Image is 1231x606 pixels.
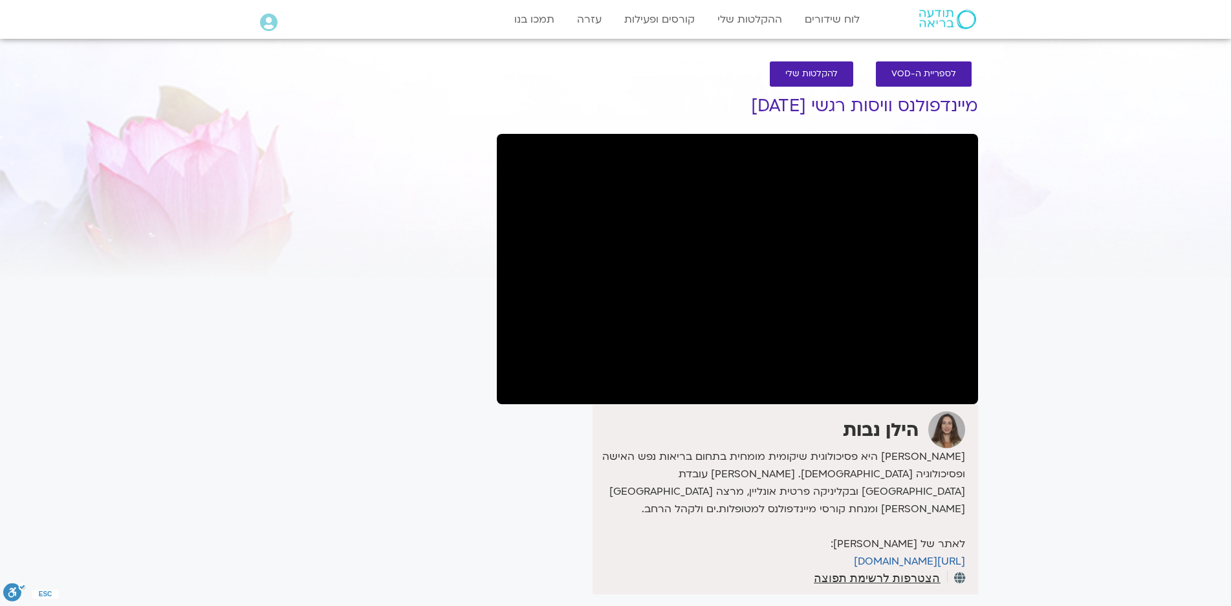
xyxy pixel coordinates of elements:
p: לאתר של [PERSON_NAME]: [596,536,964,553]
strong: הילן נבות [843,418,919,442]
a: קורסים ופעילות [618,7,701,32]
a: [URL][DOMAIN_NAME] [854,554,965,568]
img: הילן נבות [928,411,965,448]
span: לספריית ה-VOD [891,69,956,79]
img: תודעה בריאה [919,10,976,29]
a: לספריית ה-VOD [876,61,972,87]
a: תמכו בנו [508,7,561,32]
a: ההקלטות שלי [711,7,789,32]
span: להקלטות שלי [785,69,838,79]
a: להקלטות שלי [770,61,853,87]
h1: מיינדפולנס וויסות רגשי [DATE] [497,96,978,116]
p: [PERSON_NAME] היא פסיכולוגית שיקומית מומחית בתחום בריאות נפש האישה ופסיכולוגיה [DEMOGRAPHIC_DATA]... [596,448,964,518]
a: לוח שידורים [798,7,866,32]
a: הצטרפות לרשימת תפוצה [814,572,940,584]
a: עזרה [571,7,608,32]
